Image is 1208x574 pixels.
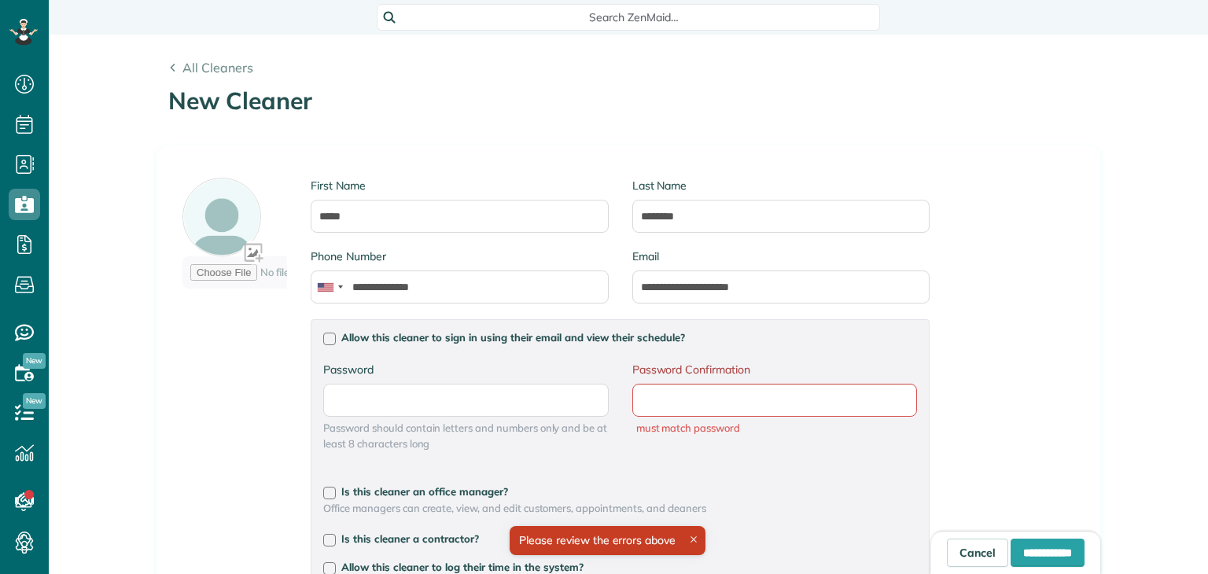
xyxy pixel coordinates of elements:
[341,331,685,344] span: Allow this cleaner to sign in using their email and view their schedule?
[323,362,608,377] label: Password
[311,178,608,193] label: First Name
[182,60,253,75] span: All Cleaners
[311,248,608,264] label: Phone Number
[168,88,1088,114] h1: New Cleaner
[510,526,705,555] div: Please review the errors above
[632,362,917,377] label: Password Confirmation
[341,561,584,573] span: Allow this cleaner to log their time in the system?
[632,178,930,193] label: Last Name
[636,421,917,436] span: must match password
[323,501,917,516] span: Office managers can create, view, and edit customers, appointments, and cleaners
[323,421,608,451] span: Password should contain letters and numbers only and be at least 8 characters long
[168,58,253,77] a: All Cleaners
[341,485,508,498] span: Is this cleaner an office manager?
[311,271,348,303] div: United States: +1
[947,539,1008,567] a: Cancel
[23,393,46,409] span: New
[341,532,479,545] span: Is this cleaner a contractor?
[23,353,46,369] span: New
[632,248,930,264] label: Email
